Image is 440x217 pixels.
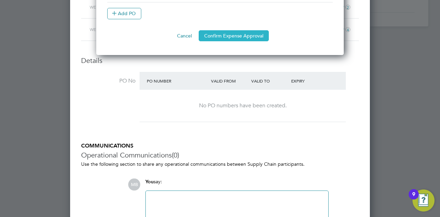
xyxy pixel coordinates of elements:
[81,151,359,160] h3: Operational Communications
[345,27,350,32] i: 4
[81,161,359,167] p: Use the following section to share any operational communications between Supply Chain participants.
[145,179,154,185] span: You
[209,75,250,87] div: Valid From
[289,75,330,87] div: Expiry
[172,30,197,41] button: Cancel
[146,102,339,109] div: No PO numbers have been created.
[145,75,209,87] div: PO Number
[81,56,359,65] h3: Details
[250,75,290,87] div: Valid To
[145,178,329,191] div: say:
[412,194,415,203] div: 9
[81,77,135,85] label: PO No
[81,142,359,150] h5: COMMUNICATIONS
[90,26,99,32] span: Wed
[412,189,434,211] button: Open Resource Center, 9 new notifications
[90,4,99,10] span: Wed
[172,151,179,160] span: (0)
[107,8,141,19] button: Add PO
[345,5,350,10] i: 2
[128,178,140,191] span: MB
[199,30,269,41] button: Confirm Expense Approval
